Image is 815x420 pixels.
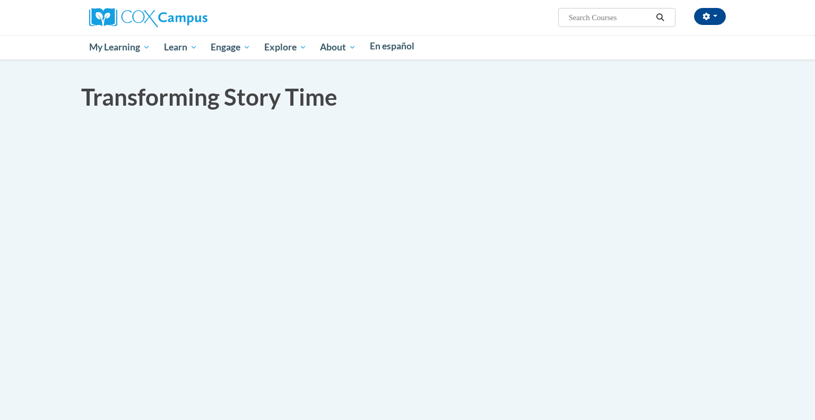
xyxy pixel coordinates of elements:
[89,12,207,21] a: Cox Campus
[81,83,337,110] span: Transforming Story Time
[211,41,250,54] span: Engage
[89,8,207,27] img: Cox Campus
[264,41,307,54] span: Explore
[89,41,150,54] span: My Learning
[568,11,653,24] input: Search Courses
[653,11,669,24] button: Search
[164,41,197,54] span: Learn
[314,35,363,59] a: About
[656,14,665,22] i: 
[73,35,742,59] div: Main menu
[363,35,421,57] a: En español
[157,35,204,59] a: Learn
[204,35,257,59] a: Engage
[694,8,726,25] button: Account Settings
[320,41,356,54] span: About
[257,35,314,59] a: Explore
[82,35,157,59] a: My Learning
[370,40,414,52] span: En español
